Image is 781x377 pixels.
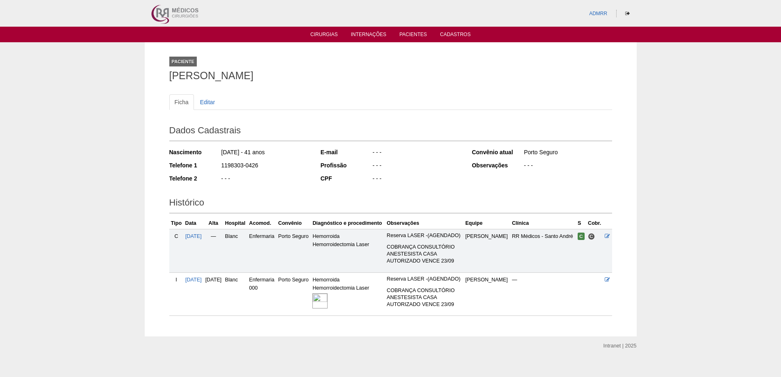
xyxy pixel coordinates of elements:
[311,272,385,316] td: Hemorroida Hemorroidectomia Laser
[171,232,182,240] div: C
[372,174,461,185] div: - - -
[387,276,462,283] p: Reserva LASER -(AGENDADO)
[523,148,612,158] div: Porto Seguro
[321,161,372,169] div: Profissão
[311,217,385,229] th: Diagnóstico e procedimento
[203,229,223,272] td: —
[277,229,311,272] td: Porto Seguro
[523,161,612,171] div: - - -
[464,217,510,229] th: Equipe
[387,287,462,308] p: COBRANÇA CONSULTÓRIO ANESTESISTA CASA AUTORIZADO VENCE 23/09
[588,233,595,240] span: Consultório
[171,276,182,284] div: I
[221,174,310,185] div: - - -
[223,217,248,229] th: Hospital
[510,229,576,272] td: RR Médicos - Santo André
[464,229,510,272] td: [PERSON_NAME]
[223,229,248,272] td: Blanc
[169,122,612,141] h2: Dados Cadastrais
[464,272,510,316] td: [PERSON_NAME]
[510,217,576,229] th: Clínica
[321,148,372,156] div: E-mail
[195,94,221,110] a: Editar
[221,148,310,158] div: [DATE] - 41 anos
[169,174,221,183] div: Telefone 2
[321,174,372,183] div: CPF
[248,229,277,272] td: Enfermaria
[472,148,523,156] div: Convênio atual
[472,161,523,169] div: Observações
[184,217,204,229] th: Data
[185,233,202,239] a: [DATE]
[440,32,471,40] a: Cadastros
[169,217,184,229] th: Tipo
[169,161,221,169] div: Telefone 1
[625,11,630,16] i: Sair
[277,272,311,316] td: Porto Seguro
[277,217,311,229] th: Convênio
[221,161,310,171] div: 1198303-0426
[248,217,277,229] th: Acomod.
[169,148,221,156] div: Nascimento
[203,217,223,229] th: Alta
[351,32,387,40] a: Internações
[205,277,222,283] span: [DATE]
[311,229,385,272] td: Hemorroida Hemorroidectomia Laser
[586,217,603,229] th: Cobr.
[578,233,585,240] span: Confirmada
[169,71,612,81] h1: [PERSON_NAME]
[387,244,462,265] p: COBRANÇA CONSULTÓRIO ANESTESISTA CASA AUTORIZADO VENCE 23/09
[603,342,637,350] div: Intranet | 2025
[399,32,427,40] a: Pacientes
[169,194,612,213] h2: Histórico
[372,148,461,158] div: - - -
[510,272,576,316] td: —
[385,217,464,229] th: Observações
[589,11,607,16] a: ADMRR
[185,277,202,283] a: [DATE]
[223,272,248,316] td: Blanc
[576,217,586,229] th: S
[310,32,338,40] a: Cirurgias
[248,272,277,316] td: Enfermaria 000
[169,94,194,110] a: Ficha
[387,232,462,239] p: Reserva LASER -(AGENDADO)
[169,57,197,66] div: Paciente
[372,161,461,171] div: - - -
